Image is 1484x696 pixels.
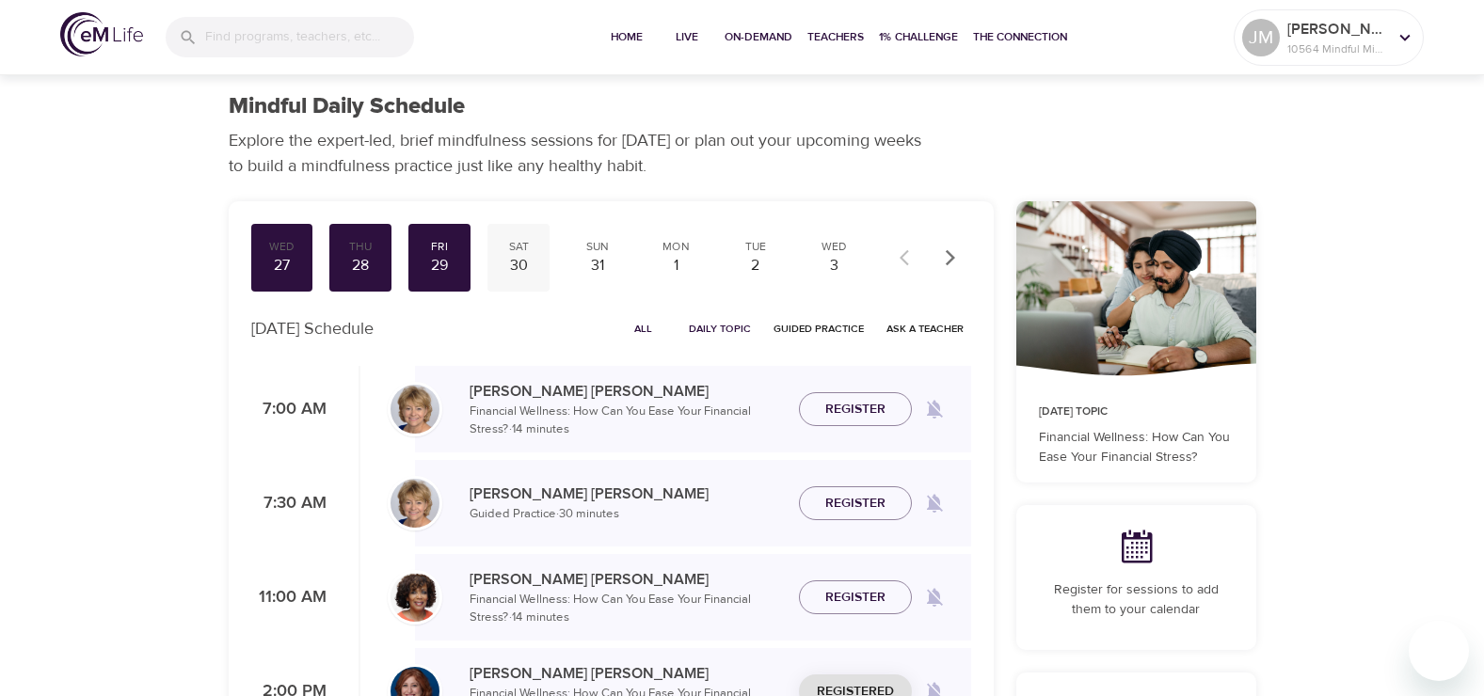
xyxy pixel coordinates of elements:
button: Guided Practice [766,314,871,343]
button: Register [799,580,912,615]
p: [PERSON_NAME] [PERSON_NAME] [470,380,784,403]
div: Wed [259,239,306,255]
span: Ask a Teacher [886,320,964,338]
p: Financial Wellness: How Can You Ease Your Financial Stress? · 14 minutes [470,591,784,627]
p: [PERSON_NAME] [PERSON_NAME] [470,662,784,685]
span: Remind me when a class goes live every Friday at 7:00 AM [912,387,957,432]
div: 30 [495,255,542,277]
p: [PERSON_NAME] [1287,18,1387,40]
span: Register [825,398,886,421]
span: Live [664,27,710,47]
div: Wed [811,239,858,255]
div: Mon [653,239,700,255]
div: Tue [732,239,779,255]
p: [PERSON_NAME] [PERSON_NAME] [470,568,784,591]
button: Daily Topic [681,314,758,343]
span: Register [825,492,886,515]
p: Financial Wellness: How Can You Ease Your Financial Stress? · 14 minutes [470,403,784,439]
button: Ask a Teacher [879,314,971,343]
span: The Connection [973,27,1067,47]
p: [PERSON_NAME] [PERSON_NAME] [470,482,784,505]
p: Register for sessions to add them to your calendar [1039,580,1234,620]
div: Thu [337,239,384,255]
p: Financial Wellness: How Can You Ease Your Financial Stress? [1039,428,1234,467]
div: 1 [653,255,700,277]
span: On-Demand [725,27,792,47]
h1: Mindful Daily Schedule [229,93,465,120]
span: Home [604,27,649,47]
p: 7:00 AM [251,397,327,422]
p: [DATE] Schedule [251,316,374,341]
div: JM [1242,19,1280,56]
p: 10564 Mindful Minutes [1287,40,1387,57]
div: Sun [574,239,621,255]
div: 29 [416,255,463,277]
span: Remind me when a class goes live every Friday at 11:00 AM [912,575,957,620]
div: Fri [416,239,463,255]
button: All [614,314,674,343]
img: Janet_Jackson-min.jpg [391,573,439,622]
p: Guided Practice · 30 minutes [470,505,784,524]
div: 31 [574,255,621,277]
span: Guided Practice [774,320,864,338]
span: Register [825,586,886,609]
img: Lisa_Wickham-min.jpg [391,385,439,434]
button: Register [799,486,912,521]
span: Remind me when a class goes live every Friday at 7:30 AM [912,481,957,526]
div: 27 [259,255,306,277]
iframe: Button to launch messaging window [1409,621,1469,681]
img: logo [60,12,143,56]
p: Explore the expert-led, brief mindfulness sessions for [DATE] or plan out your upcoming weeks to ... [229,128,934,179]
div: Sat [495,239,542,255]
p: 11:00 AM [251,585,327,610]
button: Register [799,392,912,427]
span: Daily Topic [689,320,751,338]
div: 2 [732,255,779,277]
p: [DATE] Topic [1039,403,1234,420]
div: 28 [337,255,384,277]
span: 1% Challenge [879,27,958,47]
span: All [621,320,666,338]
input: Find programs, teachers, etc... [205,17,414,57]
div: 3 [811,255,858,277]
span: Teachers [807,27,864,47]
p: 7:30 AM [251,491,327,516]
img: Lisa_Wickham-min.jpg [391,479,439,528]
